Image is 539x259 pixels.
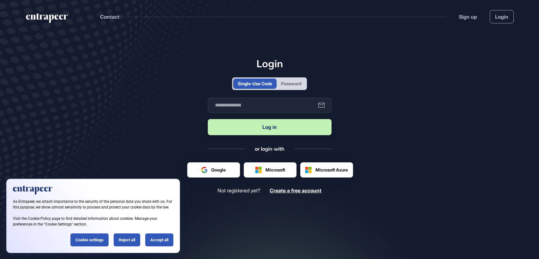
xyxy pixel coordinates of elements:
a: entrapeer-logo [25,13,69,25]
span: Not registered yet? [218,188,260,194]
div: Password [281,80,301,87]
div: Single-Use Code [238,80,272,87]
a: Create a free account [270,188,321,194]
h1: Login [208,57,332,69]
button: Contact [100,13,119,21]
a: Login [490,10,514,23]
button: Log in [208,119,332,135]
a: Sign up [459,13,477,21]
div: or login with [255,145,284,152]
